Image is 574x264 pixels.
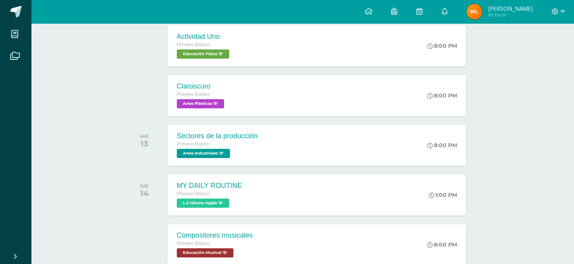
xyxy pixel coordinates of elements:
div: Actividad Uno [177,33,231,41]
span: Primero Básico [177,92,210,97]
div: 8:00 PM [427,42,457,49]
div: 14 [140,189,149,198]
div: MIÉ [140,134,149,139]
span: Primero Básico [177,191,210,196]
div: Sectores de la producción [177,132,257,140]
div: 8:00 PM [427,92,457,99]
span: Mi Perfil [488,12,532,18]
div: 8:00 PM [427,142,457,149]
span: Artes Industriales 'B' [177,149,230,158]
div: Claroscuro [177,82,226,90]
div: 13 [140,139,149,148]
div: MY DAILY ROUTINE [177,182,242,190]
span: Educación Musical 'B' [177,248,233,257]
div: 1:00 PM [428,191,457,198]
div: Compositores musicales [177,231,253,240]
div: 8:00 PM [427,241,457,248]
span: Primero Básico [177,241,210,246]
span: Artes Plásticas 'B' [177,99,224,108]
div: JUE [140,183,149,189]
span: Primero Básico [177,42,210,47]
span: Educación Física 'B' [177,49,229,59]
span: [PERSON_NAME] [488,5,532,12]
img: 28d8c3a6988b31a15a4f77f139714e0b.png [466,4,482,19]
span: Primero Básico [177,141,210,147]
span: L.3 Idioma Inglés 'B' [177,198,229,208]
